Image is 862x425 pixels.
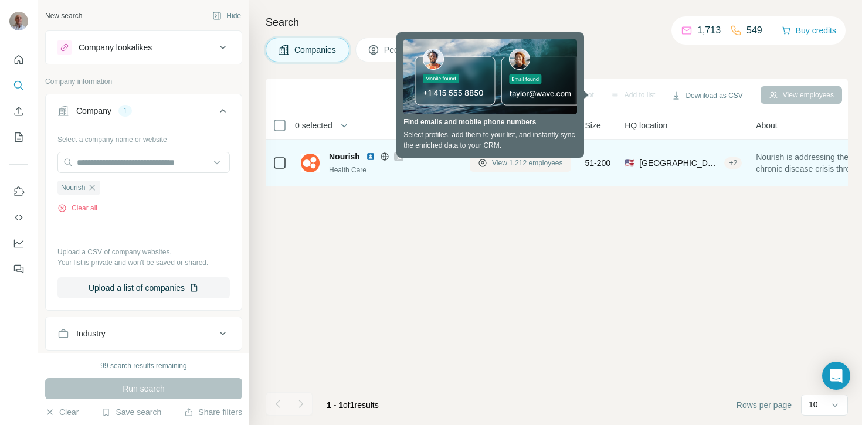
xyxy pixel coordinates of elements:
[9,233,28,254] button: Dashboard
[329,165,456,175] div: Health Care
[625,157,634,169] span: 🇺🇸
[697,23,721,38] p: 1,713
[737,399,792,411] span: Rows per page
[9,207,28,228] button: Use Surfe API
[295,120,332,131] span: 0 selected
[100,361,186,371] div: 99 search results remaining
[756,120,778,131] span: About
[79,42,152,53] div: Company lookalikes
[204,7,249,25] button: Hide
[46,319,242,348] button: Industry
[9,127,28,148] button: My lists
[61,182,85,193] span: Nourish
[76,105,111,117] div: Company
[366,152,375,161] img: LinkedIn logo
[57,257,230,268] p: Your list is private and won't be saved or shared.
[724,158,742,168] div: + 2
[585,120,601,131] span: Size
[343,400,350,410] span: of
[746,23,762,38] p: 549
[57,203,97,213] button: Clear all
[57,130,230,145] div: Select a company name or website
[9,259,28,280] button: Feedback
[101,406,161,418] button: Save search
[329,151,360,162] span: Nourish
[45,406,79,418] button: Clear
[9,75,28,96] button: Search
[46,33,242,62] button: Company lookalikes
[384,44,411,56] span: People
[57,247,230,257] p: Upload a CSV of company websites.
[639,157,720,169] span: [GEOGRAPHIC_DATA]
[585,157,611,169] span: 51-200
[301,154,320,172] img: Logo of Nourish
[266,14,848,30] h4: Search
[350,400,355,410] span: 1
[9,12,28,30] img: Avatar
[625,120,667,131] span: HQ location
[470,154,571,172] button: View 1,212 employees
[45,76,242,87] p: Company information
[782,22,836,39] button: Buy credits
[9,101,28,122] button: Enrich CSV
[492,158,563,168] span: View 1,212 employees
[45,11,82,21] div: New search
[118,106,132,116] div: 1
[470,120,510,131] span: Employees
[822,362,850,390] div: Open Intercom Messenger
[9,49,28,70] button: Quick start
[663,87,751,104] button: Download as CSV
[327,400,343,410] span: 1 - 1
[46,97,242,130] button: Company1
[327,400,379,410] span: results
[9,181,28,202] button: Use Surfe on LinkedIn
[294,44,337,56] span: Companies
[76,328,106,339] div: Industry
[809,399,818,410] p: 10
[57,277,230,298] button: Upload a list of companies
[184,406,242,418] button: Share filters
